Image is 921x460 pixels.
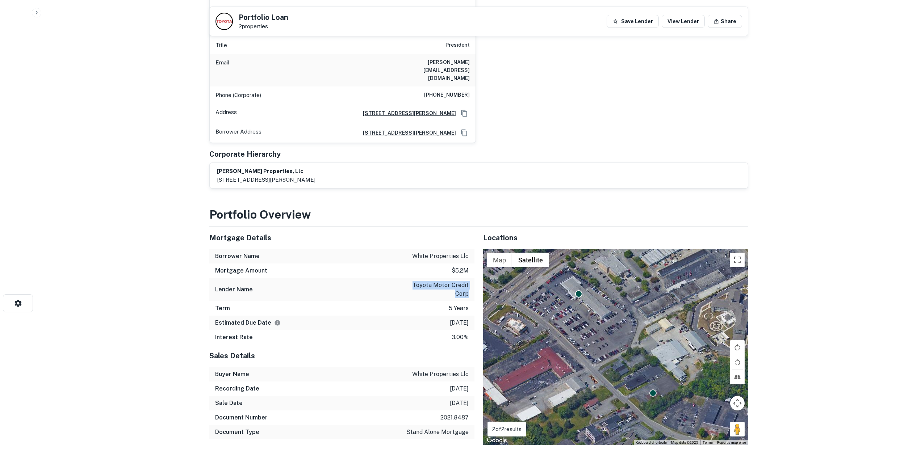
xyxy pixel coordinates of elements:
h6: Interest Rate [215,333,253,342]
p: Email [215,58,229,82]
button: Copy Address [459,108,470,119]
p: white properties llc [412,370,469,379]
h6: President [445,41,470,50]
h6: Document Type [215,428,259,436]
p: 2 properties [239,23,288,30]
button: Show street map [487,253,512,267]
p: Phone (Corporate) [215,91,261,100]
button: Map camera controls [730,396,745,410]
h6: [PERSON_NAME] properties, llc [217,167,315,176]
span: Map data ©2025 [671,440,698,444]
h6: Mortgage Amount [215,266,267,275]
button: Rotate map clockwise [730,340,745,355]
button: Copy Address [459,127,470,138]
button: Tilt map [730,370,745,384]
p: [DATE] [450,399,469,408]
svg: Estimate is based on a standard schedule for this type of loan. [274,320,281,326]
button: Share [708,15,742,28]
h5: Sales Details [209,350,474,361]
h6: Recording Date [215,384,259,393]
p: white properties llc [412,252,469,261]
iframe: Chat Widget [885,402,921,437]
p: Address [215,108,237,119]
h6: [PHONE_NUMBER] [424,91,470,100]
button: Toggle fullscreen view [730,253,745,267]
p: [STREET_ADDRESS][PERSON_NAME] [217,176,315,184]
p: 2021.8487 [440,413,469,422]
p: Title [215,41,227,50]
button: Drag Pegman onto the map to open Street View [730,422,745,436]
h6: Estimated Due Date [215,318,281,327]
img: Google [485,436,509,445]
button: Show satellite imagery [512,253,549,267]
button: Keyboard shortcuts [636,440,667,445]
a: [STREET_ADDRESS][PERSON_NAME] [357,109,456,117]
h6: Buyer Name [215,370,249,379]
h6: Document Number [215,413,268,422]
p: stand alone mortgage [406,428,469,436]
p: 2 of 2 results [492,425,522,434]
a: Report a map error [717,440,746,444]
p: 3.00% [452,333,469,342]
h5: Locations [483,232,748,243]
a: [STREET_ADDRESS][PERSON_NAME] [357,129,456,137]
p: toyota motor credit corp [403,281,469,298]
h5: Corporate Hierarchy [209,149,281,160]
p: 5 years [449,304,469,313]
a: View Lender [662,15,705,28]
button: Save Lender [607,15,659,28]
p: $5.2m [452,266,469,275]
p: Borrower Address [215,127,261,138]
p: [DATE] [450,318,469,327]
h5: Portfolio Loan [239,14,288,21]
button: Rotate map counterclockwise [730,355,745,370]
h5: Mortgage Details [209,232,474,243]
h6: Borrower Name [215,252,260,261]
a: Open this area in Google Maps (opens a new window) [485,436,509,445]
h6: Sale Date [215,399,243,408]
p: [DATE] [450,384,469,393]
a: Terms [703,440,713,444]
h6: Lender Name [215,285,253,294]
h6: Term [215,304,230,313]
h3: Portfolio Overview [209,206,748,223]
h6: [PERSON_NAME][EMAIL_ADDRESS][DOMAIN_NAME] [383,58,470,82]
